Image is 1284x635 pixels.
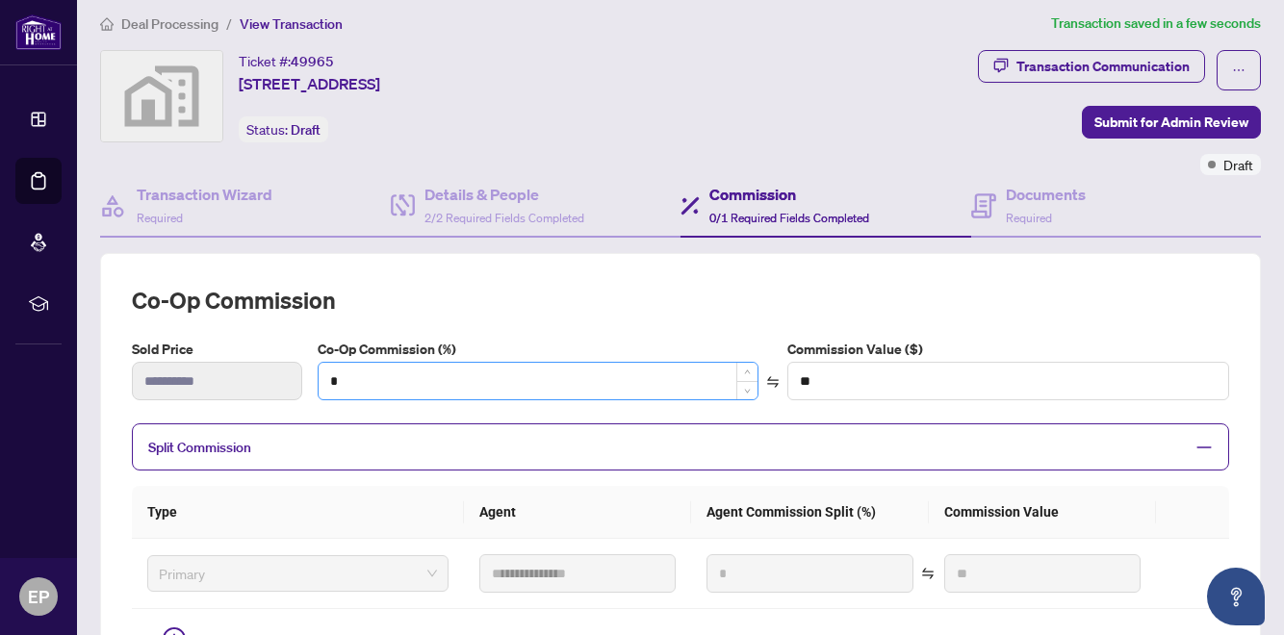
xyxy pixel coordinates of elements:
[1094,107,1248,138] span: Submit for Admin Review
[1006,183,1086,206] h4: Documents
[239,50,334,72] div: Ticket #:
[1232,63,1245,77] span: ellipsis
[240,15,343,33] span: View Transaction
[1195,439,1213,456] span: minus
[226,13,232,35] li: /
[121,15,218,33] span: Deal Processing
[736,363,758,381] span: Increase Value
[1016,51,1190,82] div: Transaction Communication
[744,388,751,394] span: down
[318,339,759,360] label: Co-Op Commission (%)
[239,116,328,142] div: Status:
[1082,106,1261,139] button: Submit for Admin Review
[15,14,62,50] img: logo
[132,285,1229,316] h2: Co-op Commission
[978,50,1205,83] button: Transaction Communication
[137,211,183,225] span: Required
[100,17,114,31] span: home
[137,183,272,206] h4: Transaction Wizard
[28,583,49,610] span: EP
[132,339,302,360] label: Sold Price
[159,559,437,588] span: Primary
[1051,13,1261,35] article: Transaction saved in a few seconds
[148,439,251,456] span: Split Commission
[1006,211,1052,225] span: Required
[424,183,584,206] h4: Details & People
[464,486,691,539] th: Agent
[787,339,1229,360] label: Commission Value ($)
[744,368,751,375] span: up
[1207,568,1265,625] button: Open asap
[709,211,869,225] span: 0/1 Required Fields Completed
[424,211,584,225] span: 2/2 Required Fields Completed
[921,567,935,580] span: swap
[766,375,780,389] span: swap
[291,53,334,70] span: 49965
[709,183,869,206] h4: Commission
[101,51,222,141] img: svg%3e
[736,381,758,399] span: Decrease Value
[132,423,1229,470] div: Split Commission
[1223,154,1253,175] span: Draft
[691,486,930,539] th: Agent Commission Split (%)
[132,486,464,539] th: Type
[239,72,380,95] span: [STREET_ADDRESS]
[929,486,1156,539] th: Commission Value
[291,121,321,139] span: Draft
